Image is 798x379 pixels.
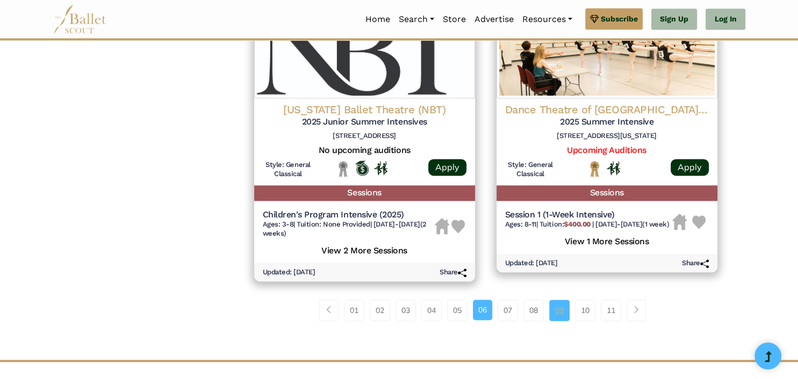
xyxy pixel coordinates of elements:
[505,220,670,229] h6: | |
[473,300,492,320] a: 06
[263,220,427,237] span: [DATE]-[DATE] (2 weeks)
[355,161,369,176] img: Offers Scholarship
[564,220,591,228] b: $400.00
[585,8,643,30] a: Subscribe
[498,300,518,321] a: 07
[549,300,570,321] a: 09
[435,218,449,234] img: Housing Unavailable
[319,300,652,321] nav: Page navigation example
[470,8,518,31] a: Advertise
[438,8,470,31] a: Store
[601,300,621,321] a: 11
[540,220,592,228] span: Tuition:
[505,259,558,268] h6: Updated: [DATE]
[451,220,465,233] img: Heart
[361,8,394,31] a: Home
[607,161,620,175] img: In Person
[263,132,466,141] h6: [STREET_ADDRESS]
[263,209,435,221] h5: Children's Program Intensive (2025)
[682,259,709,268] h6: Share
[671,159,709,176] a: Apply
[263,220,294,228] span: Ages: 3-8
[590,13,599,25] img: gem.svg
[374,161,387,175] img: In Person
[447,300,468,321] a: 05
[601,13,638,25] span: Subscribe
[692,215,706,229] img: Heart
[297,220,370,228] span: Tuition: None Provided
[505,103,709,116] h4: Dance Theatre of [GEOGRAPHIC_DATA] (DTH)
[336,161,350,177] img: Local
[706,9,745,30] a: Log In
[263,161,314,179] h6: Style: General Classical
[421,300,442,321] a: 04
[575,300,595,321] a: 10
[263,145,466,156] h5: No upcoming auditions
[396,300,416,321] a: 03
[263,220,435,238] h6: | |
[672,214,687,230] img: Housing Unavailable
[505,116,709,128] h5: 2025 Summer Intensive
[505,132,709,141] h6: [STREET_ADDRESS][US_STATE]
[263,243,466,257] h5: View 2 More Sessions
[588,161,601,177] img: National
[518,8,577,31] a: Resources
[651,9,697,30] a: Sign Up
[505,220,536,228] span: Ages: 8-11
[370,300,390,321] a: 02
[497,185,717,201] h5: Sessions
[344,300,364,321] a: 01
[263,116,466,128] h5: 2025 Junior Summer Intensives
[254,185,475,201] h5: Sessions
[505,161,556,179] h6: Style: General Classical
[440,268,466,277] h6: Share
[567,145,646,155] a: Upcoming Auditions
[523,300,544,321] a: 08
[505,234,709,247] h5: View 1 More Sessions
[263,268,315,277] h6: Updated: [DATE]
[595,220,669,228] span: [DATE]-[DATE] (1 week)
[428,159,466,176] a: Apply
[505,209,670,221] h5: Session 1 (1-Week Intensive)
[394,8,438,31] a: Search
[263,103,466,116] h4: [US_STATE] Ballet Theatre (NBT)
